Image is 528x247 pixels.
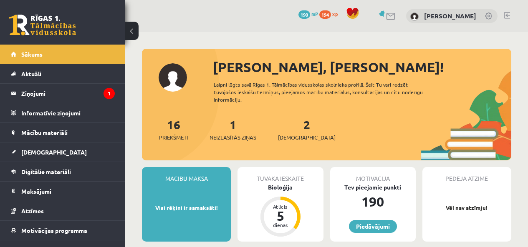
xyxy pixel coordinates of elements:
[330,192,416,212] div: 190
[349,220,397,233] a: Piedāvājumi
[21,168,71,175] span: Digitālie materiāli
[21,129,68,136] span: Mācību materiāli
[427,204,507,212] p: Vēl nav atzīmju!
[311,10,318,17] span: mP
[11,201,115,220] a: Atzīmes
[332,10,338,17] span: xp
[159,133,188,142] span: Priekšmeti
[298,10,318,17] a: 190 mP
[9,15,76,35] a: Rīgas 1. Tālmācības vidusskola
[21,227,87,234] span: Motivācijas programma
[21,84,115,103] legend: Ziņojumi
[11,45,115,64] a: Sākums
[21,103,115,122] legend: Informatīvie ziņojumi
[330,183,416,192] div: Tev pieejamie punkti
[319,10,331,19] span: 194
[278,133,336,142] span: [DEMOGRAPHIC_DATA]
[21,182,115,201] legend: Maksājumi
[210,133,256,142] span: Neizlasītās ziņas
[298,10,310,19] span: 190
[159,117,188,142] a: 16Priekšmeti
[142,167,231,183] div: Mācību maksa
[21,148,87,156] span: [DEMOGRAPHIC_DATA]
[330,167,416,183] div: Motivācija
[237,183,323,238] a: Bioloģija Atlicis 5 dienas
[210,117,256,142] a: 1Neizlasītās ziņas
[21,207,44,215] span: Atzīmes
[11,221,115,240] a: Motivācijas programma
[410,12,419,21] img: Jānis Caucis
[11,103,115,122] a: Informatīvie ziņojumi
[213,57,511,77] div: [PERSON_NAME], [PERSON_NAME]!
[237,167,323,183] div: Tuvākā ieskaite
[214,81,435,103] div: Laipni lūgts savā Rīgas 1. Tālmācības vidusskolas skolnieka profilā. Šeit Tu vari redzēt tuvojošo...
[21,50,43,58] span: Sākums
[268,222,293,227] div: dienas
[424,12,476,20] a: [PERSON_NAME]
[104,88,115,99] i: 1
[278,117,336,142] a: 2[DEMOGRAPHIC_DATA]
[268,209,293,222] div: 5
[11,123,115,142] a: Mācību materiāli
[319,10,342,17] a: 194 xp
[422,167,511,183] div: Pēdējā atzīme
[11,142,115,162] a: [DEMOGRAPHIC_DATA]
[11,84,115,103] a: Ziņojumi1
[11,182,115,201] a: Maksājumi
[11,162,115,181] a: Digitālie materiāli
[268,204,293,209] div: Atlicis
[11,64,115,83] a: Aktuāli
[146,204,227,212] p: Visi rēķini ir samaksāti!
[21,70,41,77] span: Aktuāli
[237,183,323,192] div: Bioloģija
